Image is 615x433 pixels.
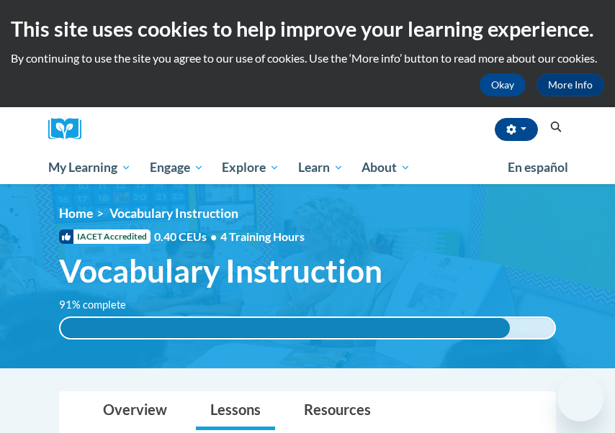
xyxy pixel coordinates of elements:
label: 91% complete [59,297,142,313]
p: By continuing to use the site you agree to our use of cookies. Use the ‘More info’ button to read... [11,50,604,66]
a: Lessons [196,392,275,430]
img: Logo brand [48,118,91,140]
a: My Learning [39,151,140,184]
div: 91% complete [60,318,510,338]
h2: This site uses cookies to help improve your learning experience. [11,14,604,43]
a: Overview [89,392,181,430]
a: Home [59,206,93,221]
button: Search [545,119,567,136]
span: IACET Accredited [59,229,151,244]
a: About [353,151,421,184]
div: Main menu [37,151,578,184]
span: 0.40 CEUs [154,229,220,245]
span: Engage [150,159,204,176]
span: Learn [298,159,344,176]
span: En español [508,160,568,175]
a: Cox Campus [48,118,91,140]
a: Resources [289,392,385,430]
button: Account Settings [495,118,538,141]
span: My Learning [48,159,131,176]
span: Vocabulary Instruction [109,206,238,221]
a: More Info [537,73,604,96]
a: Engage [140,151,213,184]
a: Explore [212,151,289,184]
span: • [210,229,217,243]
a: Learn [289,151,353,184]
iframe: Button to launch messaging window [557,375,603,421]
span: About [362,159,410,176]
span: 4 Training Hours [220,229,305,243]
span: Vocabulary Instruction [59,252,382,290]
span: Explore [222,159,279,176]
button: Okay [480,73,526,96]
a: En español [498,152,578,183]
